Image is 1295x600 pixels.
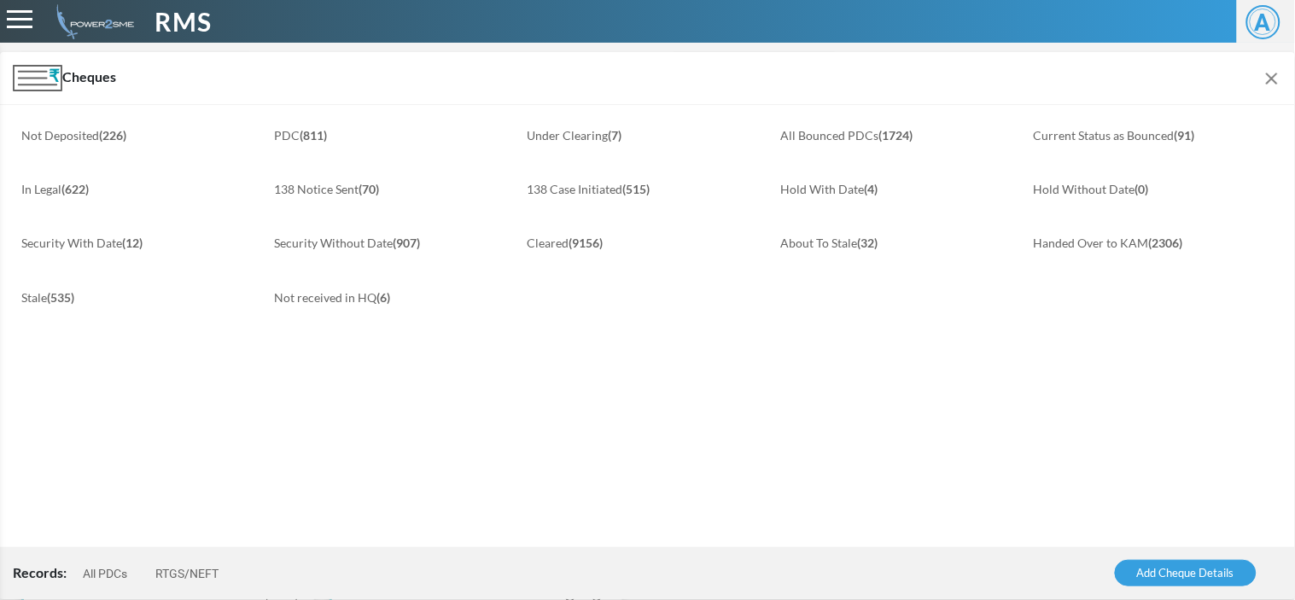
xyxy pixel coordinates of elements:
[1034,126,1274,144] a: Current Status as Bounced
[274,288,514,306] a: Not received in HQ
[1246,5,1280,39] span: A
[50,4,134,39] img: admin
[274,126,514,144] a: PDC
[155,567,219,580] a: RTGS/NEFT
[1149,236,1183,250] b: (2306)
[61,182,89,196] b: (622)
[13,564,67,580] span: Records:
[122,236,143,250] b: (12)
[393,236,420,250] b: (907)
[1262,68,1282,89] img: Module
[1175,128,1195,143] b: (91)
[13,65,62,91] img: Module
[1135,182,1149,196] b: (0)
[857,236,878,250] b: (32)
[13,65,116,91] span: Cheques
[864,182,878,196] b: (4)
[21,126,261,144] a: Not Deposited
[21,288,261,306] a: Stale
[528,180,767,198] a: 138 Case Initiated
[300,128,327,143] b: (811)
[274,180,514,198] a: 138 Notice Sent
[1034,234,1274,252] a: Handed Over to KAM
[528,126,767,144] a: Under Clearing
[376,290,390,305] b: (6)
[1115,560,1257,587] a: Add Cheque Details
[623,182,650,196] b: (515)
[609,128,622,143] b: (7)
[21,234,261,252] a: Security With Date
[47,290,74,305] b: (535)
[99,128,126,143] b: (226)
[780,180,1020,198] a: Hold With Date
[569,236,604,250] b: (9156)
[780,126,1020,144] a: All Bounced PDCs
[359,182,379,196] b: (70)
[878,128,913,143] b: (1724)
[83,567,127,580] a: All PDCs
[274,234,514,252] a: Security Without Date
[21,180,261,198] a: In Legal
[780,234,1020,252] a: About To Stale
[528,234,767,252] a: Cleared
[155,3,213,41] span: RMS
[1034,180,1274,198] a: Hold Without Date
